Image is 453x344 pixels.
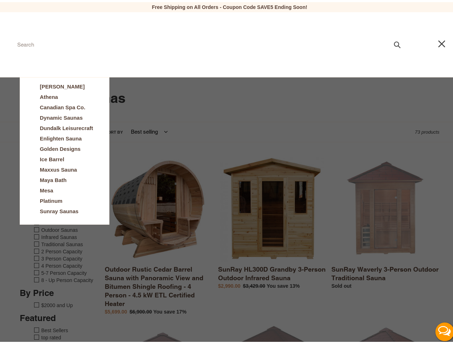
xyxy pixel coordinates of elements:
a: [PERSON_NAME] [34,80,98,90]
a: Mesa [34,183,98,194]
span: Athena [40,92,58,98]
span: Platinum [40,196,62,202]
a: Maya Bath [34,173,98,183]
span: Ice Barrel [40,154,64,161]
a: Dynamic Saunas [34,111,98,121]
a: Canadian Spa Co. [34,100,98,111]
span: Canadian Spa Co. [40,102,85,109]
span: Enlighten Sauna [40,133,82,140]
a: Athena [34,90,98,100]
a: Ice Barrel [34,152,98,163]
span: Maya Bath [40,175,67,181]
span: Dundalk Leisurecraft [40,123,93,129]
input: Search [10,35,405,51]
span: [PERSON_NAME] [40,81,85,88]
span: Golden Designs [40,144,81,150]
a: Enlighten Sauna [34,132,98,142]
span: Sunray Saunas [40,206,79,212]
a: Dundalk Leisurecraft [34,121,98,132]
a: Platinum [34,194,98,204]
span: Dynamic Saunas [40,113,82,119]
a: Sunray Saunas [34,204,98,215]
a: Maxxus Sauna [34,163,98,173]
span: Mesa [40,185,53,192]
span: Maxxus Sauna [40,164,77,171]
a: Golden Designs [34,142,98,152]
